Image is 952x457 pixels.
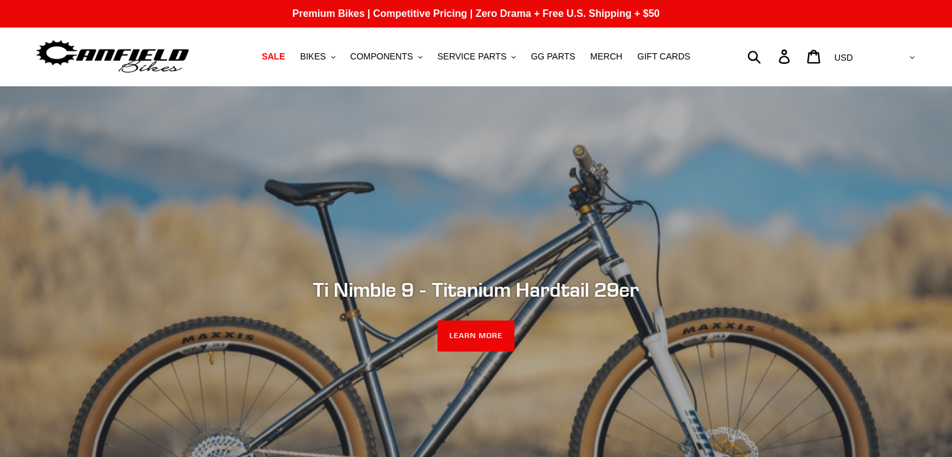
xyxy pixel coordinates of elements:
img: Canfield Bikes [34,37,191,76]
a: LEARN MORE [438,321,514,352]
button: SERVICE PARTS [431,48,522,65]
a: SALE [255,48,291,65]
span: GIFT CARDS [637,51,690,62]
span: MERCH [590,51,622,62]
button: COMPONENTS [344,48,429,65]
h2: Ti Nimble 9 - Titanium Hardtail 29er [135,277,817,301]
a: GG PARTS [525,48,581,65]
span: GG PARTS [531,51,575,62]
span: BIKES [300,51,325,62]
button: BIKES [294,48,341,65]
span: COMPONENTS [351,51,413,62]
span: SALE [262,51,285,62]
input: Search [754,43,786,70]
span: SERVICE PARTS [438,51,506,62]
a: GIFT CARDS [631,48,697,65]
a: MERCH [584,48,628,65]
